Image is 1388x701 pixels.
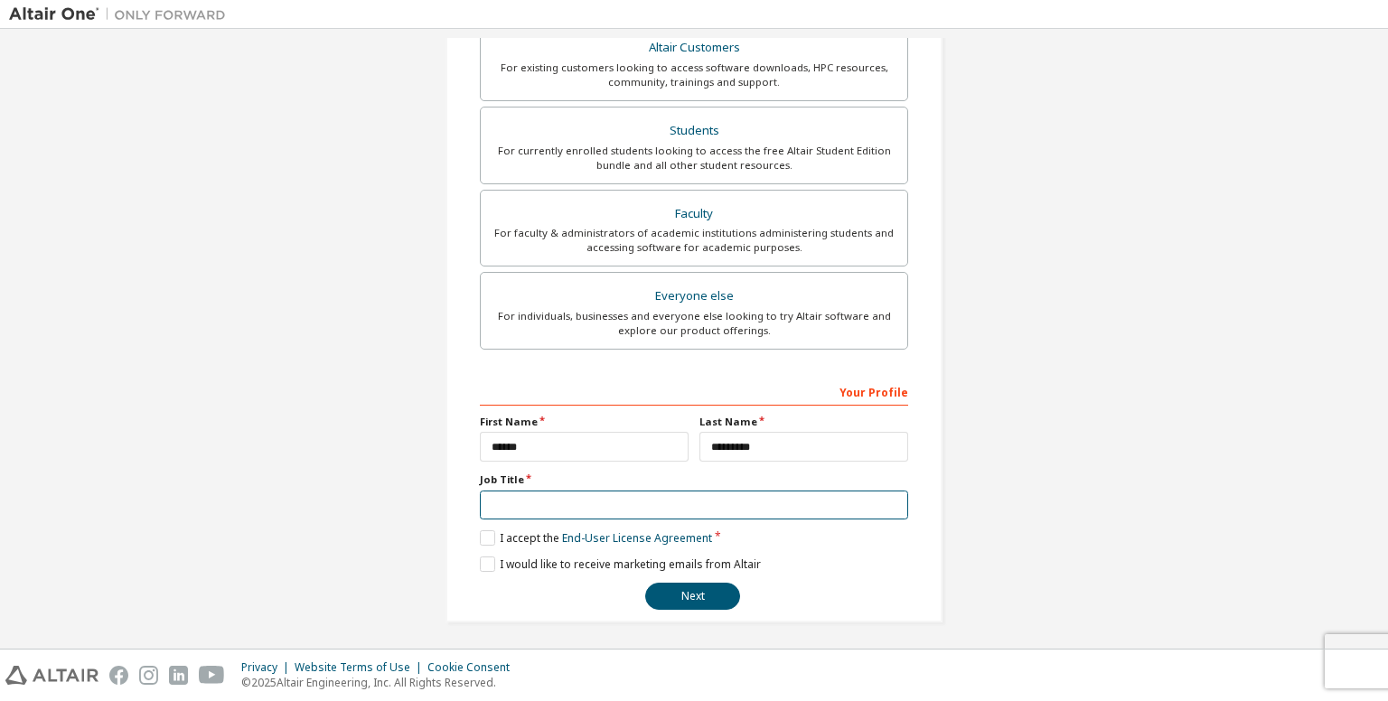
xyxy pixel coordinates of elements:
label: I would like to receive marketing emails from Altair [480,556,761,572]
div: Cookie Consent [427,660,520,675]
button: Next [645,583,740,610]
img: facebook.svg [109,666,128,685]
p: © 2025 Altair Engineering, Inc. All Rights Reserved. [241,675,520,690]
div: Students [492,118,896,144]
img: instagram.svg [139,666,158,685]
div: For individuals, businesses and everyone else looking to try Altair software and explore our prod... [492,309,896,338]
div: Your Profile [480,377,908,406]
label: I accept the [480,530,712,546]
label: Job Title [480,472,908,487]
label: Last Name [699,415,908,429]
div: Everyone else [492,284,896,309]
label: First Name [480,415,689,429]
a: End-User License Agreement [562,530,712,546]
img: linkedin.svg [169,666,188,685]
img: Altair One [9,5,235,23]
img: youtube.svg [199,666,225,685]
div: Faculty [492,201,896,227]
div: For currently enrolled students looking to access the free Altair Student Edition bundle and all ... [492,144,896,173]
div: Privacy [241,660,295,675]
div: For faculty & administrators of academic institutions administering students and accessing softwa... [492,226,896,255]
div: Altair Customers [492,35,896,61]
div: Website Terms of Use [295,660,427,675]
img: altair_logo.svg [5,666,98,685]
div: For existing customers looking to access software downloads, HPC resources, community, trainings ... [492,61,896,89]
